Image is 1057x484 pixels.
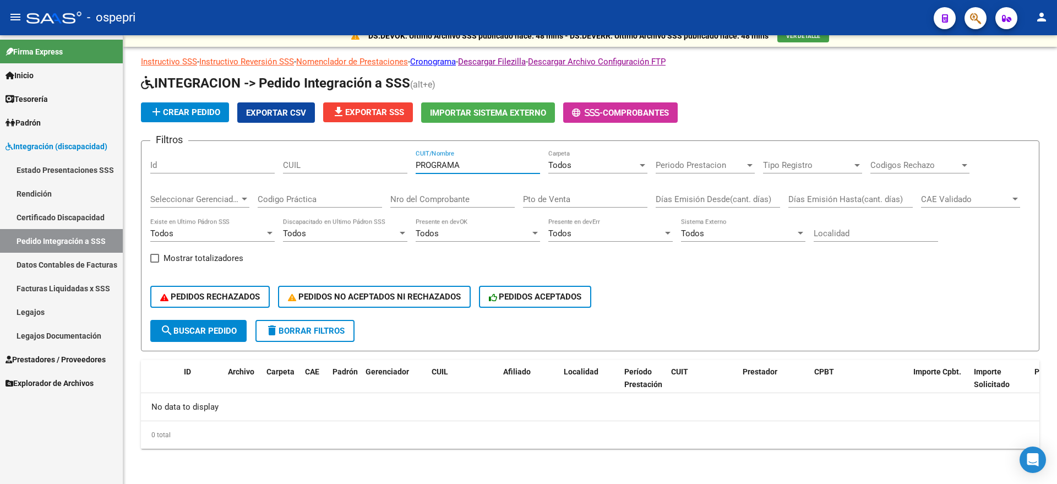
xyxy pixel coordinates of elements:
[301,360,328,409] datatable-header-cell: CAE
[6,140,107,153] span: Integración (discapacidad)
[164,252,243,265] span: Mostrar totalizadores
[184,367,191,376] span: ID
[427,360,499,409] datatable-header-cell: CUIL
[160,326,237,336] span: Buscar Pedido
[572,108,603,118] span: -
[333,367,358,376] span: Padrón
[432,367,448,376] span: CUIL
[228,367,254,376] span: Archivo
[87,6,135,30] span: - ospepri
[620,360,667,409] datatable-header-cell: Período Prestación
[410,57,456,67] a: Cronograma
[499,360,559,409] datatable-header-cell: Afiliado
[503,367,531,376] span: Afiliado
[548,160,571,170] span: Todos
[421,102,555,123] button: Importar Sistema Externo
[141,102,229,122] button: Crear Pedido
[9,10,22,24] mat-icon: menu
[141,421,1039,449] div: 0 total
[332,105,345,118] mat-icon: file_download
[255,320,355,342] button: Borrar Filtros
[763,160,852,170] span: Tipo Registro
[361,360,427,409] datatable-header-cell: Gerenciador
[150,132,188,148] h3: Filtros
[288,292,461,302] span: PEDIDOS NO ACEPTADOS NI RECHAZADOS
[150,194,239,204] span: Seleccionar Gerenciador
[328,360,361,409] datatable-header-cell: Padrón
[141,56,1039,68] p: - - - - -
[368,30,769,42] p: DS.DEVOK: Último Archivo SSS publicado hace: 48 mins - DS.DEVERR: Último Archivo SSS publicado ha...
[237,102,315,123] button: Exportar CSV
[6,354,106,366] span: Prestadores / Proveedores
[224,360,262,409] datatable-header-cell: Archivo
[738,360,810,409] datatable-header-cell: Prestador
[265,326,345,336] span: Borrar Filtros
[667,360,738,409] datatable-header-cell: CUIT
[681,229,704,238] span: Todos
[6,93,48,105] span: Tesorería
[150,105,163,118] mat-icon: add
[262,360,301,409] datatable-header-cell: Carpeta
[777,30,829,42] button: VER DETALLE
[489,292,582,302] span: PEDIDOS ACEPTADOS
[6,117,41,129] span: Padrón
[559,360,620,409] datatable-header-cell: Localidad
[563,102,678,123] button: -Comprobantes
[921,194,1010,204] span: CAE Validado
[430,108,546,118] span: Importar Sistema Externo
[366,367,409,376] span: Gerenciador
[786,33,820,39] span: VER DETALLE
[150,107,220,117] span: Crear Pedido
[564,367,598,376] span: Localidad
[671,367,688,376] span: CUIT
[969,360,1030,409] datatable-header-cell: Importe Solicitado
[410,79,435,90] span: (alt+e)
[913,367,961,376] span: Importe Cpbt.
[6,377,94,389] span: Explorador de Archivos
[1020,447,1046,473] div: Open Intercom Messenger
[141,57,197,67] a: Instructivo SSS
[416,229,439,238] span: Todos
[814,367,834,376] span: CPBT
[179,360,224,409] datatable-header-cell: ID
[160,292,260,302] span: PEDIDOS RECHAZADOS
[6,69,34,81] span: Inicio
[141,75,410,91] span: INTEGRACION -> Pedido Integración a SSS
[150,320,247,342] button: Buscar Pedido
[810,360,909,409] datatable-header-cell: CPBT
[974,367,1010,389] span: Importe Solicitado
[909,360,969,409] datatable-header-cell: Importe Cpbt.
[548,229,571,238] span: Todos
[160,324,173,337] mat-icon: search
[305,367,319,376] span: CAE
[283,229,306,238] span: Todos
[6,46,63,58] span: Firma Express
[1035,10,1048,24] mat-icon: person
[332,107,404,117] span: Exportar SSS
[150,229,173,238] span: Todos
[603,108,669,118] span: Comprobantes
[870,160,960,170] span: Codigos Rechazo
[624,367,662,389] span: Período Prestación
[141,393,1039,421] div: No data to display
[743,367,777,376] span: Prestador
[323,102,413,122] button: Exportar SSS
[528,57,666,67] a: Descargar Archivo Configuración FTP
[458,57,526,67] a: Descargar Filezilla
[265,324,279,337] mat-icon: delete
[246,108,306,118] span: Exportar CSV
[199,57,294,67] a: Instructivo Reversión SSS
[656,160,745,170] span: Periodo Prestacion
[296,57,408,67] a: Nomenclador de Prestaciones
[150,286,270,308] button: PEDIDOS RECHAZADOS
[479,286,592,308] button: PEDIDOS ACEPTADOS
[278,286,471,308] button: PEDIDOS NO ACEPTADOS NI RECHAZADOS
[266,367,295,376] span: Carpeta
